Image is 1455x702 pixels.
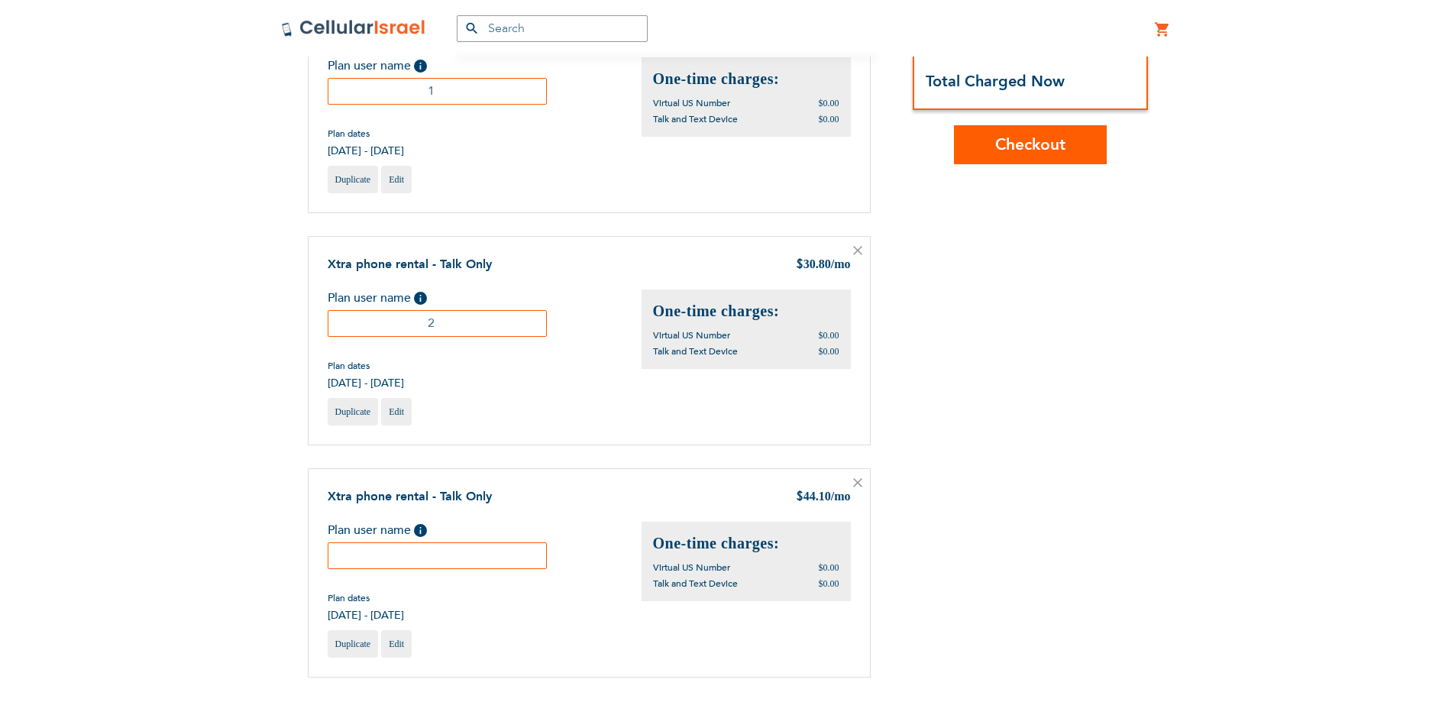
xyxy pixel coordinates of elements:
[653,561,730,574] span: Virtual US Number
[653,69,839,89] h2: One-time charges:
[328,488,492,505] a: Xtra phone rental - Talk Only
[653,345,738,357] span: Talk and Text Device
[328,592,404,604] span: Plan dates
[389,406,404,417] span: Edit
[328,166,379,193] a: Duplicate
[796,488,851,506] div: 44.10
[819,562,839,573] span: $0.00
[954,125,1107,164] button: Checkout
[653,533,839,554] h2: One-time charges:
[796,489,803,506] span: $
[328,256,492,273] a: Xtra phone rental - Talk Only
[796,257,803,274] span: $
[335,406,371,417] span: Duplicate
[653,329,730,341] span: Virtual US Number
[653,113,738,125] span: Talk and Text Device
[381,398,412,425] a: Edit
[328,522,411,539] span: Plan user name
[457,15,648,42] input: Search
[819,114,839,125] span: $0.00
[653,97,730,109] span: Virtual US Number
[335,639,371,649] span: Duplicate
[381,166,412,193] a: Edit
[281,19,426,37] img: Cellular Israel Logo
[328,608,404,623] span: [DATE] - [DATE]
[796,256,851,274] div: 30.80
[819,578,839,589] span: $0.00
[819,330,839,341] span: $0.00
[328,290,411,306] span: Plan user name
[335,174,371,185] span: Duplicate
[328,360,404,372] span: Plan dates
[831,257,851,270] span: /mo
[389,639,404,649] span: Edit
[653,301,839,322] h2: One-time charges:
[653,577,738,590] span: Talk and Text Device
[328,144,404,158] span: [DATE] - [DATE]
[328,128,404,140] span: Plan dates
[328,398,379,425] a: Duplicate
[414,292,427,305] span: Help
[819,98,839,108] span: $0.00
[831,490,851,503] span: /mo
[414,60,427,73] span: Help
[414,524,427,537] span: Help
[389,174,404,185] span: Edit
[328,376,404,390] span: [DATE] - [DATE]
[328,57,411,74] span: Plan user name
[328,630,379,658] a: Duplicate
[381,630,412,658] a: Edit
[995,134,1065,156] span: Checkout
[926,71,1065,92] strong: Total Charged Now
[819,346,839,357] span: $0.00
